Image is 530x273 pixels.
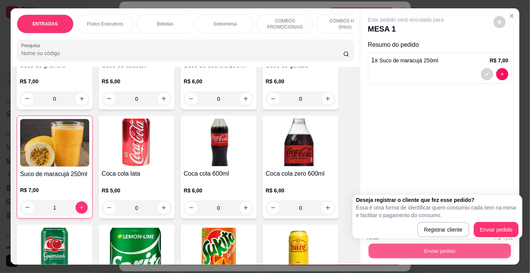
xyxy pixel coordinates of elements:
[481,68,493,80] button: decrease-product-quantity
[185,202,197,214] button: decrease-product-quantity
[267,93,279,105] button: decrease-product-quantity
[184,78,254,85] p: R$ 6,00
[323,18,367,30] p: COMBOS HOT (fritos)
[157,21,173,27] p: Bebidas
[266,169,336,178] h4: Coca cola zero 600ml
[213,21,237,27] p: Sobremesa
[379,57,438,63] span: Suco de maracujá 250ml
[103,93,115,105] button: decrease-product-quantity
[20,170,89,179] h4: Suco de maracujá 250ml
[158,202,170,214] button: increase-product-quantity
[417,222,469,237] button: Registrar cliente
[102,169,172,178] h4: Coca cola lata
[267,202,279,214] button: decrease-product-quantity
[102,119,172,166] img: product-image
[103,202,115,214] button: decrease-product-quantity
[368,24,444,34] p: MESA 1
[76,202,88,214] button: increase-product-quantity
[369,244,511,259] button: Enviar pedido
[184,119,254,166] img: product-image
[322,202,334,214] button: increase-product-quantity
[474,222,519,237] button: Enviar pedido
[494,16,506,28] button: decrease-product-quantity
[21,93,33,105] button: decrease-product-quantity
[322,93,334,105] button: increase-product-quantity
[240,202,252,214] button: increase-product-quantity
[368,16,444,24] p: Este pedido será vinculado para
[184,169,254,178] h4: Coca cola 600ml
[102,187,172,194] p: R$ 5,00
[490,57,508,64] p: R$ 7,00
[506,10,518,22] button: Close
[263,18,307,30] p: COMBOS PROMOCIONAIS
[102,78,172,85] p: R$ 6,00
[87,21,123,27] p: Pratos Executivos
[266,78,336,85] p: R$ 6,00
[33,21,58,27] p: ENTRADAS
[20,186,89,194] p: R$ 7,00
[496,68,508,80] button: decrease-product-quantity
[184,187,254,194] p: R$ 6,00
[240,93,252,105] button: increase-product-quantity
[21,42,43,49] label: Pesquisa
[20,78,90,85] p: R$ 7,00
[76,93,88,105] button: increase-product-quantity
[371,56,438,65] p: 1 x
[22,202,34,214] button: decrease-product-quantity
[356,196,519,204] h2: Deseja registrar o cliente que fez esse pedido?
[20,119,89,167] img: product-image
[158,93,170,105] button: increase-product-quantity
[185,93,197,105] button: decrease-product-quantity
[266,119,336,166] img: product-image
[356,204,519,219] p: Essa é uma forma de identificar quem consumiu cada item na mesa e facilitar o pagamento do consumo.
[368,40,512,49] p: Resumo do pedido
[266,187,336,194] p: R$ 6,00
[21,49,343,57] input: Pesquisa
